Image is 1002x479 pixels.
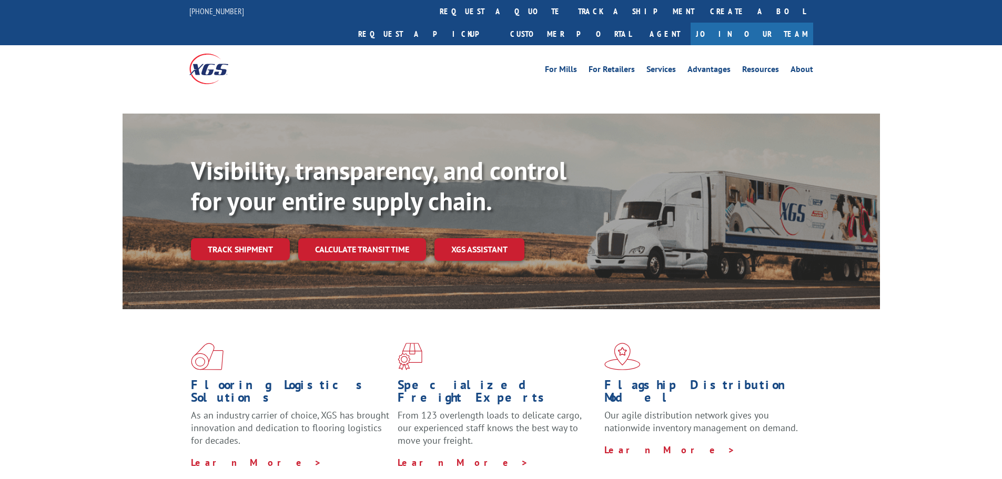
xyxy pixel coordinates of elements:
[545,65,577,77] a: For Mills
[502,23,639,45] a: Customer Portal
[639,23,691,45] a: Agent
[191,154,566,217] b: Visibility, transparency, and control for your entire supply chain.
[604,343,641,370] img: xgs-icon-flagship-distribution-model-red
[398,379,596,409] h1: Specialized Freight Experts
[791,65,813,77] a: About
[604,409,798,434] span: Our agile distribution network gives you nationwide inventory management on demand.
[687,65,731,77] a: Advantages
[189,6,244,16] a: [PHONE_NUMBER]
[589,65,635,77] a: For Retailers
[434,238,524,261] a: XGS ASSISTANT
[191,409,389,446] span: As an industry carrier of choice, XGS has brought innovation and dedication to flooring logistics...
[191,456,322,468] a: Learn More >
[398,343,422,370] img: xgs-icon-focused-on-flooring-red
[191,343,224,370] img: xgs-icon-total-supply-chain-intelligence-red
[646,65,676,77] a: Services
[604,379,803,409] h1: Flagship Distribution Model
[191,238,290,260] a: Track shipment
[398,456,529,468] a: Learn More >
[398,409,596,456] p: From 123 overlength loads to delicate cargo, our experienced staff knows the best way to move you...
[604,444,735,456] a: Learn More >
[691,23,813,45] a: Join Our Team
[191,379,390,409] h1: Flooring Logistics Solutions
[350,23,502,45] a: Request a pickup
[742,65,779,77] a: Resources
[298,238,426,261] a: Calculate transit time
